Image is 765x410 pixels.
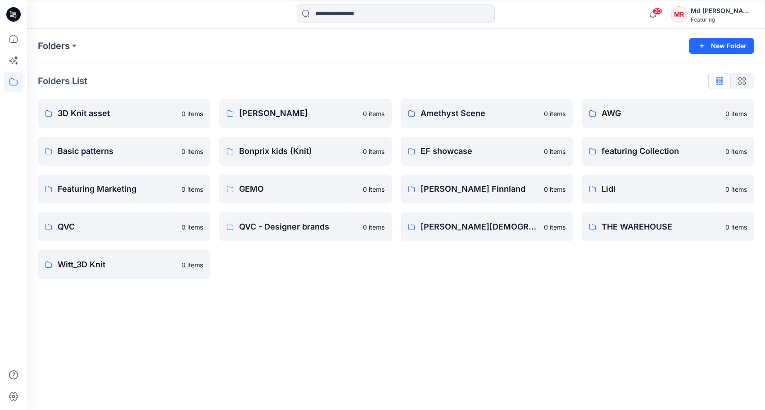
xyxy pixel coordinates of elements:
p: Amethyst Scene [421,107,539,120]
a: Lidl0 items [582,175,754,203]
p: 0 items [363,147,385,156]
p: [PERSON_NAME] Finnland [421,183,539,195]
p: 0 items [181,222,203,232]
a: Bonprix kids (Knit)0 items [219,137,392,166]
a: EF showcase0 items [401,137,573,166]
p: [PERSON_NAME][DEMOGRAPHIC_DATA]'s Personal Zone [421,221,539,233]
p: 0 items [363,222,385,232]
a: THE WAREHOUSE0 items [582,212,754,241]
p: 0 items [725,109,747,118]
a: GEMO0 items [219,175,392,203]
p: 0 items [181,109,203,118]
p: 0 items [544,185,566,194]
a: Featuring Marketing0 items [38,175,210,203]
a: Amethyst Scene0 items [401,99,573,128]
p: 0 items [181,147,203,156]
a: QVC - Designer brands0 items [219,212,392,241]
p: 0 items [725,147,747,156]
a: 3D Knit asset0 items [38,99,210,128]
p: 0 items [181,260,203,270]
p: Lidl [602,183,720,195]
p: 0 items [725,222,747,232]
div: Featuring [691,16,754,23]
p: Basic patterns [58,145,176,158]
a: featuring Collection0 items [582,137,754,166]
span: 20 [652,8,662,15]
p: 0 items [363,109,385,118]
p: 0 items [363,185,385,194]
p: 3D Knit asset [58,107,176,120]
p: Featuring Marketing [58,183,176,195]
div: MR [671,6,687,23]
p: GEMO [239,183,358,195]
p: 0 items [725,185,747,194]
p: 0 items [181,185,203,194]
p: QVC [58,221,176,233]
p: 0 items [544,109,566,118]
p: featuring Collection [602,145,720,158]
a: Witt_3D Knit0 items [38,250,210,279]
button: New Folder [689,38,754,54]
p: Bonprix kids (Knit) [239,145,358,158]
a: [PERSON_NAME][DEMOGRAPHIC_DATA]'s Personal Zone0 items [401,212,573,241]
a: AWG0 items [582,99,754,128]
a: Basic patterns0 items [38,137,210,166]
p: Witt_3D Knit [58,258,176,271]
p: THE WAREHOUSE [602,221,720,233]
p: [PERSON_NAME] [239,107,358,120]
a: Folders [38,40,70,52]
a: [PERSON_NAME]0 items [219,99,392,128]
p: 0 items [544,147,566,156]
p: 0 items [544,222,566,232]
p: AWG [602,107,720,120]
a: QVC0 items [38,212,210,241]
p: EF showcase [421,145,539,158]
a: [PERSON_NAME] Finnland0 items [401,175,573,203]
p: QVC - Designer brands [239,221,358,233]
p: Folders List [38,74,87,88]
div: Md [PERSON_NAME][DEMOGRAPHIC_DATA] [691,5,754,16]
